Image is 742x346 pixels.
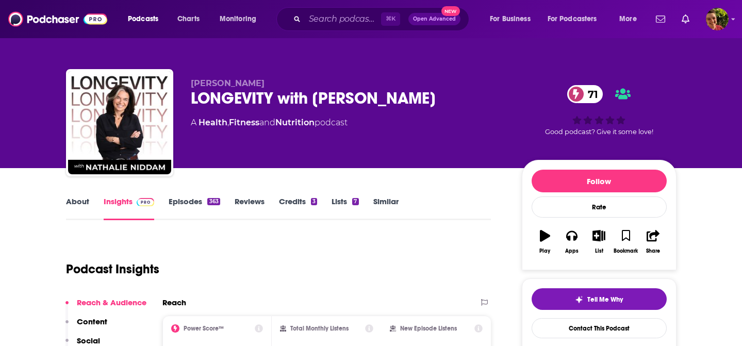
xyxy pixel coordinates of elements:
[595,248,603,254] div: List
[184,325,224,332] h2: Power Score™
[199,118,227,127] a: Health
[706,8,729,30] span: Logged in as Marz
[400,325,457,332] h2: New Episode Listens
[706,8,729,30] button: Show profile menu
[66,196,89,220] a: About
[68,71,171,174] img: LONGEVITY with Nathalie Niddam
[565,248,579,254] div: Apps
[413,17,456,22] span: Open Advanced
[567,85,603,103] a: 71
[619,12,637,26] span: More
[121,11,172,27] button: open menu
[522,78,677,142] div: 71Good podcast? Give it some love!
[532,288,667,310] button: tell me why sparkleTell Me Why
[541,11,612,27] button: open menu
[575,295,583,304] img: tell me why sparkle
[352,198,358,205] div: 7
[545,128,653,136] span: Good podcast? Give it some love!
[373,196,399,220] a: Similar
[646,248,660,254] div: Share
[532,196,667,218] div: Rate
[587,295,623,304] span: Tell Me Why
[171,11,206,27] a: Charts
[220,12,256,26] span: Monitoring
[104,196,155,220] a: InsightsPodchaser Pro
[290,325,349,332] h2: Total Monthly Listens
[652,10,669,28] a: Show notifications dropdown
[532,318,667,338] a: Contact This Podcast
[311,198,317,205] div: 3
[8,9,107,29] img: Podchaser - Follow, Share and Rate Podcasts
[532,223,558,260] button: Play
[275,118,315,127] a: Nutrition
[286,7,479,31] div: Search podcasts, credits, & more...
[229,118,259,127] a: Fitness
[137,198,155,206] img: Podchaser Pro
[191,117,348,129] div: A podcast
[169,196,220,220] a: Episodes363
[612,11,650,27] button: open menu
[539,248,550,254] div: Play
[207,198,220,205] div: 363
[227,118,229,127] span: ,
[490,12,531,26] span: For Business
[212,11,270,27] button: open menu
[558,223,585,260] button: Apps
[177,12,200,26] span: Charts
[77,298,146,307] p: Reach & Audience
[191,78,265,88] span: [PERSON_NAME]
[235,196,265,220] a: Reviews
[441,6,460,16] span: New
[548,12,597,26] span: For Podcasters
[614,248,638,254] div: Bookmark
[532,170,667,192] button: Follow
[706,8,729,30] img: User Profile
[613,223,639,260] button: Bookmark
[585,223,612,260] button: List
[128,12,158,26] span: Podcasts
[639,223,666,260] button: Share
[65,317,107,336] button: Content
[162,298,186,307] h2: Reach
[259,118,275,127] span: and
[408,13,460,25] button: Open AdvancedNew
[65,298,146,317] button: Reach & Audience
[483,11,543,27] button: open menu
[77,336,100,345] p: Social
[66,261,159,277] h1: Podcast Insights
[305,11,381,27] input: Search podcasts, credits, & more...
[381,12,400,26] span: ⌘ K
[678,10,694,28] a: Show notifications dropdown
[332,196,358,220] a: Lists7
[578,85,603,103] span: 71
[77,317,107,326] p: Content
[279,196,317,220] a: Credits3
